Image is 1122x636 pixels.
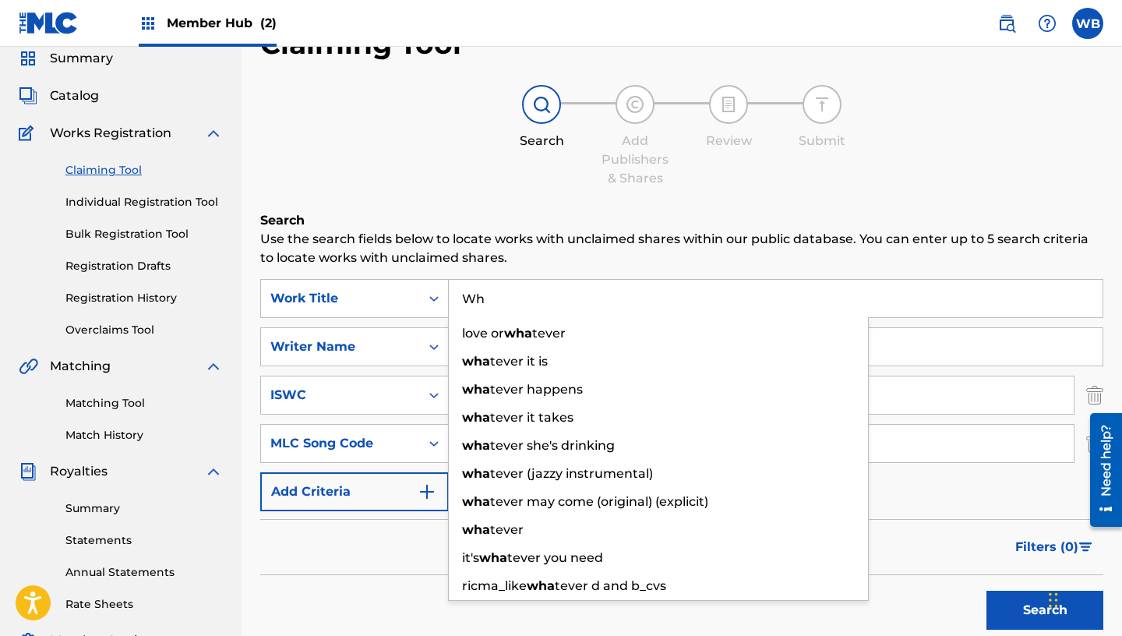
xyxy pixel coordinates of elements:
span: Filters ( 0 ) [1015,538,1078,556]
a: Match History [65,427,223,443]
img: MLC Logo [19,12,79,34]
span: Summary [50,49,113,68]
a: Registration Drafts [65,258,223,274]
div: ISWC [270,386,411,405]
strong: wha [479,550,507,565]
div: User Menu [1072,8,1103,39]
div: Writer Name [270,337,411,356]
div: Search [503,132,580,150]
img: Matching [19,357,38,376]
p: Use the search fields below to locate works with unclaimed shares within our public database. You... [260,230,1103,267]
img: expand [204,124,223,143]
a: Bulk Registration Tool [65,226,223,242]
span: tever d and b_cvs [555,578,666,593]
span: love or [462,326,504,341]
img: filter [1079,542,1092,552]
strong: wha [504,326,532,341]
strong: wha [462,494,490,509]
a: Statements [65,532,223,549]
div: Submit [783,132,861,150]
span: Royalties [50,462,108,481]
a: Claiming Tool [65,162,223,178]
strong: wha [462,354,490,369]
img: help [1038,14,1057,33]
strong: wha [462,410,490,425]
div: Review [690,132,767,150]
a: Overclaims Tool [65,322,223,338]
span: tever [490,522,524,537]
iframe: Resource Center [1078,405,1122,534]
div: Drag [1049,577,1058,624]
a: Rate Sheets [65,596,223,613]
span: Matching [50,357,111,376]
img: step indicator icon for Review [719,95,738,114]
img: expand [204,462,223,481]
img: 9d2ae6d4665cec9f34b9.svg [418,482,436,501]
img: Works Registration [19,124,39,143]
a: Registration History [65,290,223,306]
span: tever it is [490,354,548,369]
img: step indicator icon for Search [532,95,551,114]
img: Top Rightsholders [139,14,157,33]
span: ricma_like [462,578,527,593]
a: Matching Tool [65,395,223,412]
span: tever (jazzy instrumental) [490,466,653,481]
span: tever it takes [490,410,573,425]
span: (2) [260,16,277,30]
img: step indicator icon for Submit [813,95,831,114]
img: expand [204,357,223,376]
span: it's [462,550,479,565]
a: CatalogCatalog [19,87,99,105]
img: Delete Criterion [1086,376,1103,415]
strong: wha [527,578,555,593]
a: Summary [65,500,223,517]
span: tever happens [490,382,583,397]
a: Annual Statements [65,564,223,581]
span: tever you need [507,550,603,565]
span: tever she's drinking [490,438,615,453]
span: Member Hub [167,14,277,32]
a: Public Search [991,8,1022,39]
div: Add Publishers & Shares [596,132,674,188]
img: Royalties [19,462,37,481]
iframe: Chat Widget [1044,561,1122,636]
strong: wha [462,382,490,397]
img: Catalog [19,87,37,105]
button: Add Criteria [260,472,449,511]
span: tever [532,326,566,341]
a: SummarySummary [19,49,113,68]
img: search [997,14,1016,33]
strong: wha [462,522,490,537]
img: Summary [19,49,37,68]
div: MLC Song Code [270,434,411,453]
button: Filters (0) [1006,528,1103,567]
h6: Search [260,211,1103,230]
a: Individual Registration Tool [65,194,223,210]
img: step indicator icon for Add Publishers & Shares [626,95,644,114]
span: tever may come (original) (explicit) [490,494,708,509]
strong: wha [462,438,490,453]
div: Work Title [270,289,411,308]
strong: wha [462,466,490,481]
button: Search [986,591,1103,630]
span: Works Registration [50,124,171,143]
div: Help [1032,8,1063,39]
span: Catalog [50,87,99,105]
